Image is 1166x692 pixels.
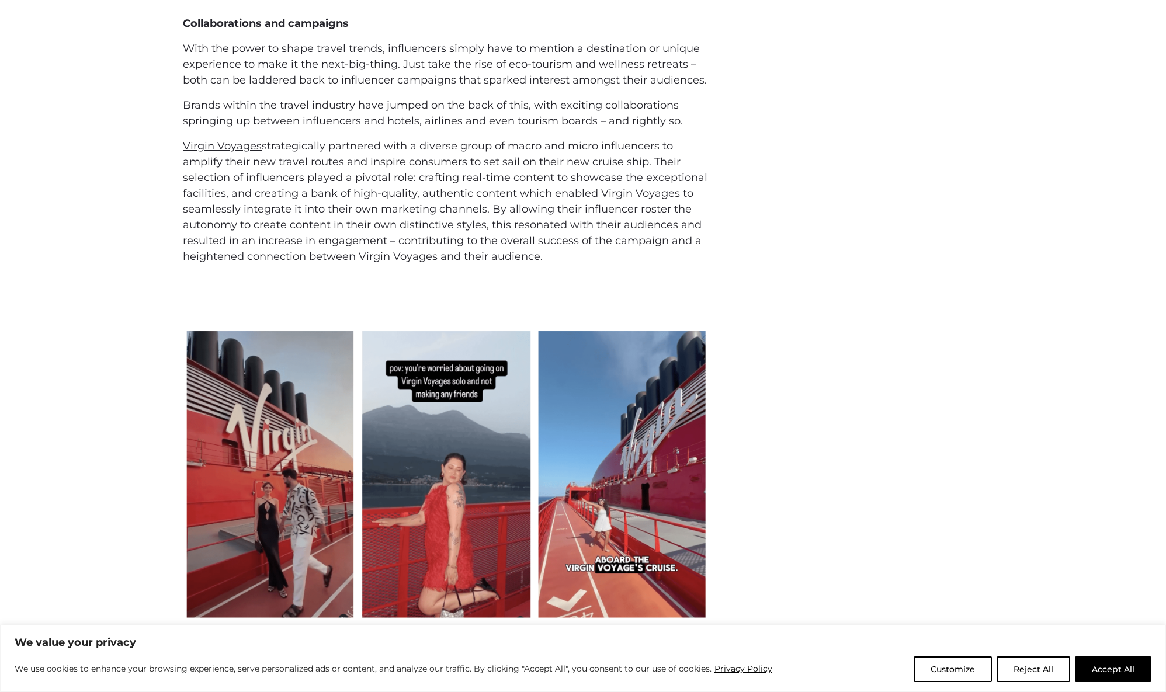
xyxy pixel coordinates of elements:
[183,17,349,30] strong: Collaborations and campaigns
[714,662,773,676] a: Privacy Policy
[15,635,1151,649] p: We value your privacy
[15,662,773,676] p: We use cookies to enhance your browsing experience, serve personalized ads or content, and analyz...
[183,41,710,88] p: With the power to shape travel trends, influencers simply have to mention a destination or unique...
[183,140,262,152] a: Virgin Voyages
[914,656,992,682] button: Customize
[183,98,710,129] p: Brands within the travel industry have jumped on the back of this, with exciting collaborations s...
[997,656,1070,682] button: Reject All
[183,138,710,265] p: strategically partnered with a diverse group of macro and micro influencers to amplify their new ...
[1075,656,1151,682] button: Accept All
